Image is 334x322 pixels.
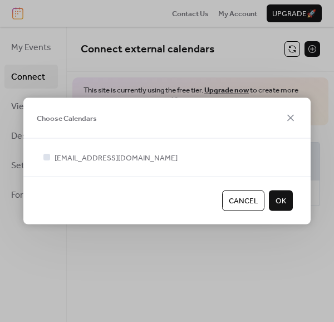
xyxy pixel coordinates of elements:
[229,196,258,207] span: Cancel
[269,191,293,211] button: OK
[222,191,264,211] button: Cancel
[37,113,97,124] span: Choose Calendars
[276,196,286,207] span: OK
[55,153,178,164] span: [EMAIL_ADDRESS][DOMAIN_NAME]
